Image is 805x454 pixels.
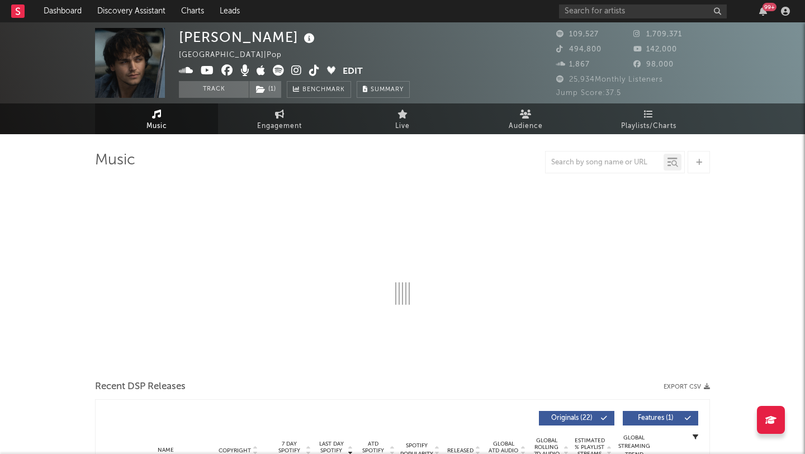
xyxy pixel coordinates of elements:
[546,158,664,167] input: Search by song name or URL
[395,120,410,133] span: Live
[587,103,710,134] a: Playlists/Charts
[95,103,218,134] a: Music
[95,380,186,394] span: Recent DSP Releases
[556,89,621,97] span: Jump Score: 37.5
[539,411,614,425] button: Originals(22)
[249,81,281,98] button: (1)
[546,415,598,422] span: Originals ( 22 )
[559,4,727,18] input: Search for artists
[556,61,590,68] span: 1,867
[763,3,776,11] div: 99 +
[623,411,698,425] button: Features(1)
[556,31,599,38] span: 109,527
[179,28,318,46] div: [PERSON_NAME]
[633,31,682,38] span: 1,709,371
[257,120,302,133] span: Engagement
[664,384,710,390] button: Export CSV
[633,46,677,53] span: 142,000
[371,87,404,93] span: Summary
[556,46,602,53] span: 494,800
[464,103,587,134] a: Audience
[219,447,251,454] span: Copyright
[343,65,363,79] button: Edit
[556,76,663,83] span: 25,934 Monthly Listeners
[179,81,249,98] button: Track
[759,7,767,16] button: 99+
[630,415,681,422] span: Features ( 1 )
[302,83,345,97] span: Benchmark
[621,120,676,133] span: Playlists/Charts
[287,81,351,98] a: Benchmark
[509,120,543,133] span: Audience
[179,49,295,62] div: [GEOGRAPHIC_DATA] | Pop
[447,447,473,454] span: Released
[218,103,341,134] a: Engagement
[249,81,282,98] span: ( 1 )
[341,103,464,134] a: Live
[357,81,410,98] button: Summary
[633,61,674,68] span: 98,000
[146,120,167,133] span: Music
